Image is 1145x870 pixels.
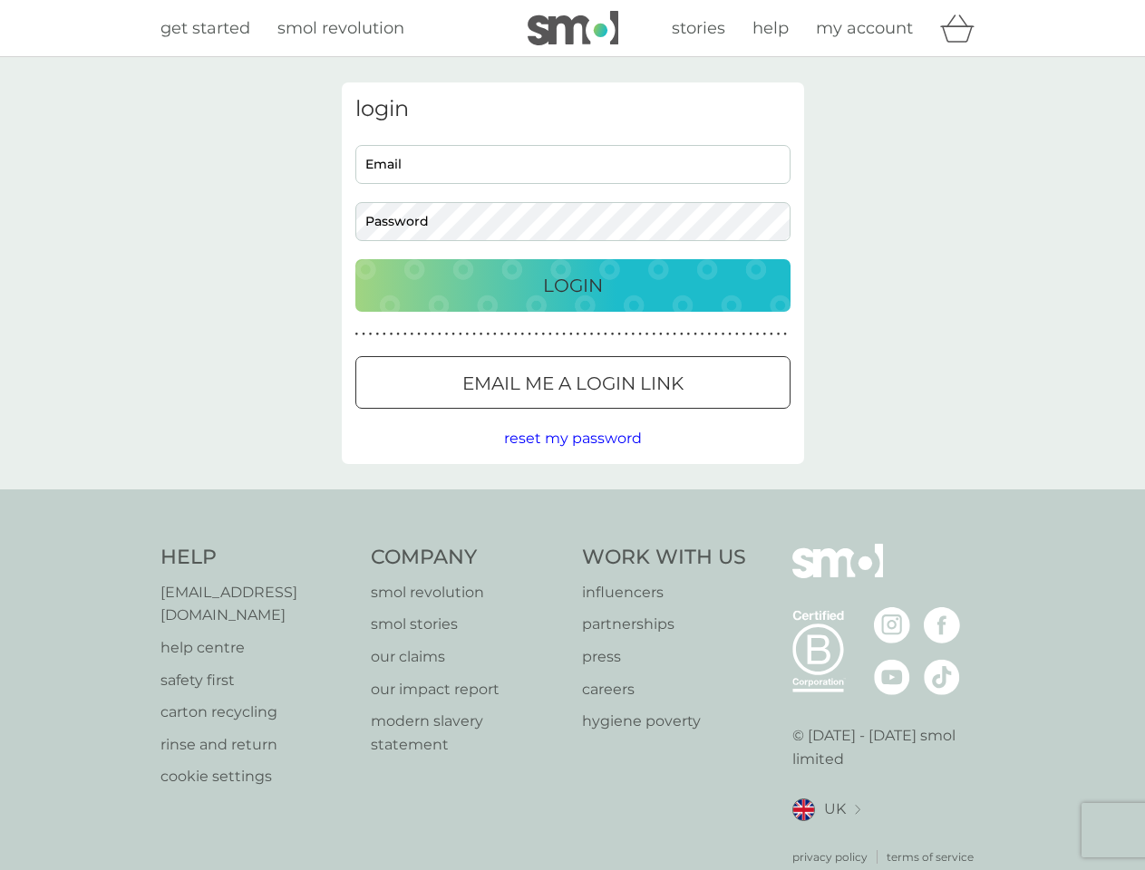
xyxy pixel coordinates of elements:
[160,701,354,724] a: carton recycling
[645,330,649,339] p: ●
[480,330,483,339] p: ●
[375,330,379,339] p: ●
[543,271,603,300] p: Login
[371,613,564,636] a: smol stories
[887,848,974,865] a: terms of service
[390,330,393,339] p: ●
[507,330,510,339] p: ●
[438,330,442,339] p: ●
[355,96,791,122] h3: login
[638,330,642,339] p: ●
[371,645,564,669] a: our claims
[466,330,470,339] p: ●
[742,330,746,339] p: ●
[500,330,504,339] p: ●
[816,15,913,42] a: my account
[735,330,739,339] p: ●
[160,544,354,572] h4: Help
[582,678,746,701] a: careers
[383,330,386,339] p: ●
[160,636,354,660] a: help centre
[160,18,250,38] span: get started
[160,581,354,627] a: [EMAIL_ADDRESS][DOMAIN_NAME]
[371,710,564,756] p: modern slavery statement
[590,330,594,339] p: ●
[940,10,985,46] div: basket
[160,15,250,42] a: get started
[371,678,564,701] a: our impact report
[855,805,860,815] img: select a new location
[369,330,373,339] p: ●
[160,765,354,788] p: cookie settings
[362,330,365,339] p: ●
[792,848,868,865] a: privacy policy
[371,581,564,604] a: smol revolution
[535,330,539,339] p: ●
[874,659,910,695] img: visit the smol Youtube page
[749,330,752,339] p: ●
[160,733,354,757] a: rinse and return
[722,330,725,339] p: ●
[924,659,960,695] img: visit the smol Tiktok page
[528,11,618,45] img: smol
[556,330,559,339] p: ●
[604,330,607,339] p: ●
[582,581,746,604] a: influencers
[521,330,525,339] p: ●
[277,15,404,42] a: smol revolution
[770,330,773,339] p: ●
[652,330,655,339] p: ●
[577,330,580,339] p: ●
[582,544,746,572] h4: Work With Us
[874,607,910,643] img: visit the smol Instagram page
[355,330,359,339] p: ●
[659,330,663,339] p: ●
[924,607,960,643] img: visit the smol Facebook page
[582,645,746,669] a: press
[816,18,913,38] span: my account
[528,330,531,339] p: ●
[411,330,414,339] p: ●
[752,15,789,42] a: help
[582,710,746,733] a: hygiene poverty
[687,330,691,339] p: ●
[514,330,518,339] p: ●
[277,18,404,38] span: smol revolution
[355,259,791,312] button: Login
[486,330,490,339] p: ●
[462,369,684,398] p: Email me a login link
[472,330,476,339] p: ●
[752,18,789,38] span: help
[582,613,746,636] a: partnerships
[824,797,846,821] span: UK
[371,544,564,572] h4: Company
[707,330,711,339] p: ●
[504,427,642,450] button: reset my password
[396,330,400,339] p: ●
[562,330,566,339] p: ●
[583,330,587,339] p: ●
[541,330,545,339] p: ●
[548,330,552,339] p: ●
[431,330,434,339] p: ●
[777,330,781,339] p: ●
[617,330,621,339] p: ●
[694,330,697,339] p: ●
[762,330,766,339] p: ●
[792,798,815,821] img: UK flag
[783,330,787,339] p: ●
[672,15,725,42] a: stories
[417,330,421,339] p: ●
